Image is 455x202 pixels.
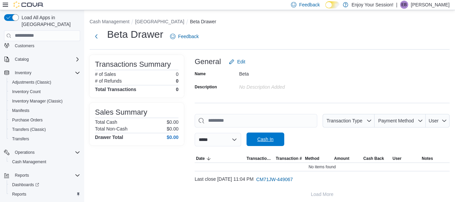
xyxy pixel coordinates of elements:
[95,71,116,77] h6: # of Sales
[9,125,80,134] span: Transfers (Classic)
[308,164,336,170] span: No items found
[167,135,178,140] h4: $0.00
[12,98,63,104] span: Inventory Manager (Classic)
[95,87,136,92] h4: Total Transactions
[12,171,32,179] button: Reports
[9,158,49,166] a: Cash Management
[411,1,450,9] p: [PERSON_NAME]
[90,30,103,43] button: Next
[7,190,83,199] button: Reports
[167,30,201,43] a: Feedback
[400,1,408,9] div: Eve Bachmeier
[13,1,44,8] img: Cova
[195,187,450,201] button: Load More
[9,135,80,143] span: Transfers
[95,119,117,125] h6: Total Cash
[7,134,83,144] button: Transfers
[176,71,178,77] p: 0
[7,96,83,106] button: Inventory Manager (Classic)
[19,14,80,28] span: Load All Apps in [GEOGRAPHIC_DATA]
[9,190,80,198] span: Reports
[256,176,293,183] span: CM71JW-449067
[1,68,83,78] button: Inventory
[247,156,273,161] span: Transaction Type
[396,1,397,9] p: |
[12,80,51,85] span: Adjustments (Classic)
[90,19,129,24] button: Cash Management
[15,70,31,76] span: Inventory
[9,181,42,189] a: Dashboards
[9,88,80,96] span: Inventory Count
[7,180,83,190] a: Dashboards
[107,28,163,41] h1: Beta Drawer
[239,82,329,90] div: No Description added
[12,69,80,77] span: Inventory
[375,114,426,127] button: Payment Method
[401,1,407,9] span: EB
[239,68,329,77] div: Beta
[7,157,83,167] button: Cash Management
[9,88,43,96] a: Inventory Count
[323,114,375,127] button: Transaction Type
[362,154,391,163] button: Cash Back
[311,191,333,198] span: Load More
[305,156,319,161] span: Method
[195,154,245,163] button: Date
[195,173,450,186] div: Last close [DATE] 11:04 PM
[196,156,205,161] span: Date
[9,107,80,115] span: Manifests
[12,42,37,50] a: Customers
[12,127,46,132] span: Transfers (Classic)
[95,126,128,132] h6: Total Non-Cash
[12,182,39,187] span: Dashboards
[237,58,245,65] span: Edit
[326,118,362,123] span: Transaction Type
[426,114,450,127] button: User
[7,106,83,115] button: Manifests
[9,116,80,124] span: Purchase Orders
[167,119,178,125] p: $0.00
[7,87,83,96] button: Inventory Count
[12,148,37,156] button: Operations
[226,55,248,68] button: Edit
[7,115,83,125] button: Purchase Orders
[195,84,217,90] label: Description
[274,154,304,163] button: Transaction #
[12,117,43,123] span: Purchase Orders
[12,159,46,165] span: Cash Management
[12,69,34,77] button: Inventory
[422,156,433,161] span: Notes
[1,40,83,50] button: Customers
[429,118,439,123] span: User
[299,1,320,8] span: Feedback
[363,156,384,161] span: Cash Back
[7,78,83,87] button: Adjustments (Classic)
[393,156,402,161] span: User
[135,19,184,24] button: [GEOGRAPHIC_DATA]
[247,133,284,146] button: Cash In
[195,71,206,77] label: Name
[334,156,349,161] span: Amount
[1,148,83,157] button: Operations
[9,190,29,198] a: Reports
[12,55,80,63] span: Catalog
[12,136,29,142] span: Transfers
[352,1,394,9] p: Enjoy Your Session!
[95,60,171,68] h3: Transactions Summary
[9,78,54,86] a: Adjustments (Classic)
[325,8,326,9] span: Dark Mode
[176,78,178,84] p: 0
[9,158,80,166] span: Cash Management
[333,154,362,163] button: Amount
[420,154,450,163] button: Notes
[95,78,122,84] h6: # of Refunds
[12,89,41,94] span: Inventory Count
[9,78,80,86] span: Adjustments (Classic)
[7,125,83,134] button: Transfers (Classic)
[190,19,216,24] button: Beta Drawer
[257,136,273,143] span: Cash In
[12,55,31,63] button: Catalog
[195,114,317,127] input: This is a search bar. As you type, the results lower in the page will automatically filter.
[15,57,29,62] span: Catalog
[1,55,83,64] button: Catalog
